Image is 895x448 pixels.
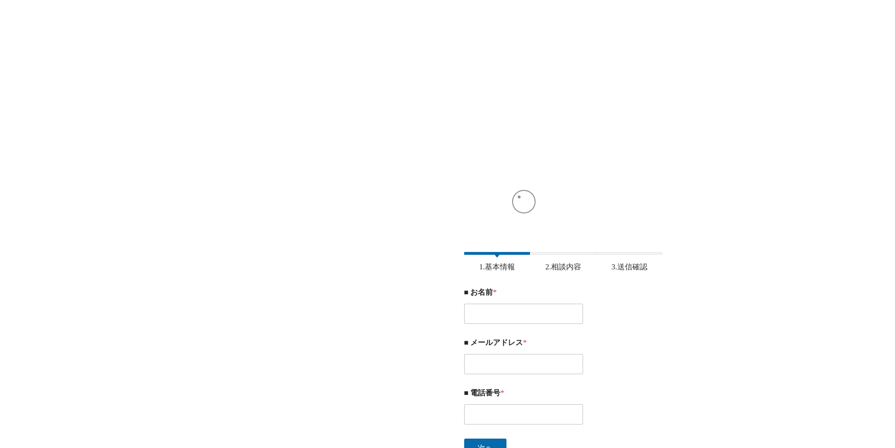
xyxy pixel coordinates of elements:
label: ■ メールアドレス [464,338,663,347]
span: 1 [464,252,530,255]
span: 1.基本情報 [472,262,522,271]
span: 2 [530,252,596,255]
span: 3.送信確認 [605,262,654,271]
label: ■ 電話番号 [464,388,663,397]
span: 3 [596,252,662,255]
span: 2.相談内容 [538,262,588,271]
label: ■ お名前 [464,288,663,297]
